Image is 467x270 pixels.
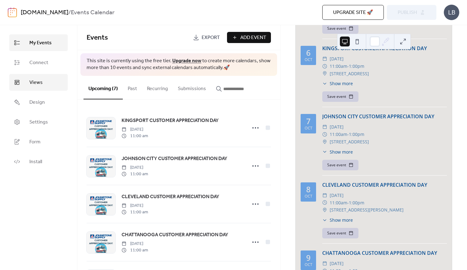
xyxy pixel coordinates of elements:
span: Export [202,34,220,41]
div: ​ [322,192,327,199]
span: Show more [330,149,353,155]
span: Events [87,31,108,45]
button: Past [123,76,142,99]
button: Save event [322,91,358,102]
span: [DATE] [330,123,344,131]
span: 1:00pm [349,131,364,138]
span: 1:00pm [349,199,364,207]
span: [DATE] [122,241,148,247]
span: Design [29,99,45,106]
b: Events Calendar [71,7,114,19]
span: [STREET_ADDRESS] [330,70,369,77]
a: Connect [9,54,68,71]
span: 11:00am [330,199,347,207]
b: / [68,7,71,19]
button: Upgrade site 🚀 [322,5,384,20]
span: Form [29,138,41,146]
a: My Events [9,34,68,51]
div: 7 [306,117,311,125]
span: Views [29,79,43,86]
div: Oct [305,263,312,267]
div: ​ [322,55,327,63]
a: Design [9,94,68,111]
a: [DOMAIN_NAME] [21,7,68,19]
div: ​ [322,199,327,207]
button: Save event [322,228,358,238]
button: Save event [322,160,358,170]
span: [DATE] [122,202,148,209]
span: 11:00 am [122,209,148,216]
button: Save event [322,23,358,34]
button: ​Show more [322,80,353,87]
span: 11:00 am [122,247,148,254]
a: Views [9,74,68,91]
div: ​ [322,149,327,155]
div: 6 [306,49,311,57]
a: Form [9,133,68,150]
span: - [347,63,349,70]
div: LB [444,5,459,20]
span: [DATE] [330,192,344,199]
span: 11:00 am [122,133,148,139]
span: [DATE] [122,164,148,171]
div: ​ [322,80,327,87]
div: ​ [322,123,327,131]
span: [DATE] [122,126,148,133]
div: KINGSPORT CUSTOMER APPRECIATION DAY [322,45,447,52]
img: logo [8,7,17,17]
button: Submissions [173,76,211,99]
div: ​ [322,260,327,267]
a: CLEVELAND CUSTOMER APPRECIATION DAY [122,193,219,201]
span: 1:00pm [349,63,364,70]
span: Show more [330,80,353,87]
a: Settings [9,114,68,130]
button: Recurring [142,76,173,99]
a: JOHNSON CITY CUSTOMER APPRECIATION DAY [122,155,227,163]
span: This site is currently using the free tier. to create more calendars, show more than 10 events an... [87,58,271,72]
div: JOHNSON CITY CUSTOMER APPRECIATION DAY [322,113,447,120]
div: Oct [305,58,312,62]
span: Settings [29,119,48,126]
div: ​ [322,206,327,214]
a: KINGSPORT CUSTOMER APPRECIATION DAY [122,117,219,125]
span: - [347,199,349,207]
div: ​ [322,138,327,146]
span: 11:00 am [122,171,148,177]
div: ​ [322,217,327,223]
span: Show more [330,217,353,223]
span: 11:00am [330,131,347,138]
span: [DATE] [330,55,344,63]
div: CLEVELAND CUSTOMER APPRECIATION DAY [322,181,447,189]
span: [STREET_ADDRESS][PERSON_NAME] [330,206,404,214]
div: 9 [306,254,311,262]
button: ​Show more [322,217,353,223]
span: [DATE] [330,260,344,267]
div: ​ [322,131,327,138]
div: 8 [306,185,311,193]
a: CHATTANOOGA CUSTOMER APPRECIATION DAY [122,231,228,239]
div: ​ [322,63,327,70]
div: CHATTANOOGA CUSTOMER APPRECIATION DAY [322,249,447,257]
span: Install [29,158,42,166]
a: Install [9,153,68,170]
div: Oct [305,126,312,130]
span: My Events [29,39,52,47]
div: ​ [322,70,327,77]
a: Export [188,32,225,43]
span: Connect [29,59,48,67]
span: Add Event [240,34,266,41]
button: Add Event [227,32,271,43]
span: - [347,131,349,138]
button: Upcoming (7) [84,76,123,99]
button: ​Show more [322,149,353,155]
span: 11:00am [330,63,347,70]
span: KINGSPORT CUSTOMER APPRECIATION DAY [122,117,219,124]
div: Oct [305,194,312,198]
span: Upgrade site 🚀 [333,9,373,16]
span: [STREET_ADDRESS] [330,138,369,146]
a: Upgrade now [172,56,201,66]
